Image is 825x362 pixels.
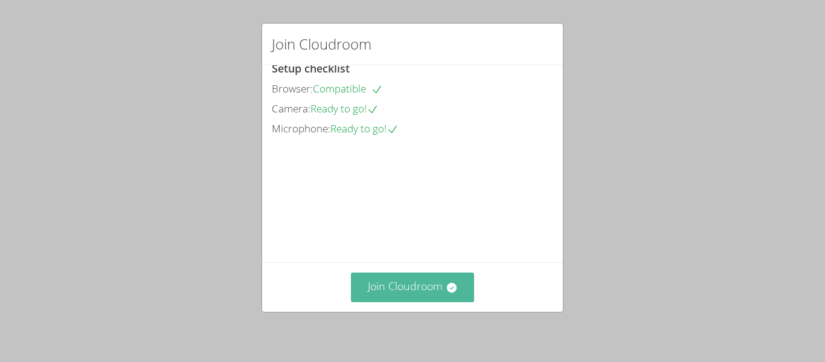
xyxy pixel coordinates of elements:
[272,61,350,76] span: Setup checklist
[310,102,379,115] span: Ready to go!
[351,273,475,302] button: Join Cloudroom
[272,33,371,55] h2: Join Cloudroom
[272,82,313,95] span: Browser:
[313,82,383,95] span: Compatible
[272,121,330,135] span: Microphone:
[272,102,310,115] span: Camera:
[330,121,399,135] span: Ready to go!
